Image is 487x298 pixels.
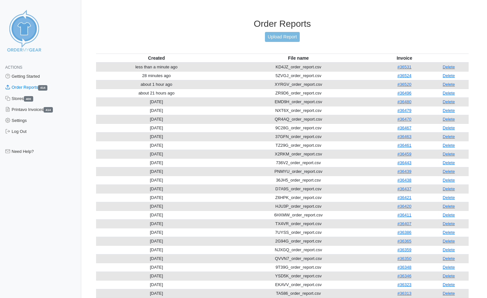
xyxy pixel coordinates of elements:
[217,176,380,184] td: 36JH5_order_report.csv
[397,65,411,69] a: #36531
[96,184,217,193] td: [DATE]
[397,143,411,148] a: #36461
[443,152,455,156] a: Delete
[96,54,217,63] th: Created
[397,125,411,130] a: #36467
[397,152,411,156] a: #36459
[96,245,217,254] td: [DATE]
[217,167,380,176] td: PNMYU_order_report.csv
[217,263,380,272] td: 9T39G_order_report.csv
[217,63,380,72] td: KD4JZ_order_report.csv
[443,108,455,113] a: Delete
[217,54,380,63] th: File name
[443,117,455,122] a: Delete
[217,132,380,141] td: 37GFN_order_report.csv
[44,107,53,113] span: 414
[96,167,217,176] td: [DATE]
[443,204,455,209] a: Delete
[96,254,217,263] td: [DATE]
[443,125,455,130] a: Delete
[96,63,217,72] td: less than a minute ago
[443,265,455,270] a: Delete
[217,254,380,263] td: QVVN7_order_report.csv
[24,96,33,102] span: 400
[443,186,455,191] a: Delete
[96,89,217,97] td: about 21 hours ago
[96,18,469,29] h3: Order Reports
[96,272,217,280] td: [DATE]
[397,195,411,200] a: #36421
[443,134,455,139] a: Delete
[96,106,217,115] td: [DATE]
[443,82,455,87] a: Delete
[96,158,217,167] td: [DATE]
[217,184,380,193] td: D7A9S_order_report.csv
[397,99,411,104] a: #36480
[96,289,217,298] td: [DATE]
[217,193,380,202] td: Z6HPK_order_report.csv
[96,132,217,141] td: [DATE]
[96,237,217,245] td: [DATE]
[217,71,380,80] td: 5ZVGJ_order_report.csv
[443,99,455,104] a: Delete
[397,239,411,243] a: #36365
[96,115,217,124] td: [DATE]
[443,230,455,235] a: Delete
[96,211,217,219] td: [DATE]
[96,124,217,132] td: [DATE]
[443,291,455,296] a: Delete
[96,71,217,80] td: 28 minutes ago
[217,158,380,167] td: 736V2_order_report.csv
[397,291,411,296] a: #36313
[5,65,22,70] span: Actions
[443,169,455,174] a: Delete
[96,176,217,184] td: [DATE]
[443,221,455,226] a: Delete
[397,265,411,270] a: #36348
[443,143,455,148] a: Delete
[217,245,380,254] td: NJXGQ_order_report.csv
[217,97,380,106] td: EMD9H_order_report.csv
[217,228,380,237] td: 7UYSS_order_report.csv
[217,80,380,89] td: XYRGV_order_report.csv
[397,230,411,235] a: #36386
[217,237,380,245] td: 2G94G_order_report.csv
[443,282,455,287] a: Delete
[397,169,411,174] a: #36439
[217,106,380,115] td: NXT6X_order_report.csv
[38,85,47,91] span: 414
[443,178,455,183] a: Delete
[397,73,411,78] a: #36524
[217,89,380,97] td: ZR9D6_order_report.csv
[397,108,411,113] a: #36479
[96,150,217,158] td: [DATE]
[397,186,411,191] a: #36437
[380,54,429,63] th: Invoice
[397,247,411,252] a: #36359
[397,82,411,87] a: #36520
[96,280,217,289] td: [DATE]
[443,239,455,243] a: Delete
[217,141,380,150] td: TZ29G_order_report.csv
[443,160,455,165] a: Delete
[96,202,217,211] td: [DATE]
[217,219,380,228] td: TX4VR_order_report.csv
[443,65,455,69] a: Delete
[443,213,455,217] a: Delete
[397,134,411,139] a: #36463
[443,256,455,261] a: Delete
[443,73,455,78] a: Delete
[96,263,217,272] td: [DATE]
[397,256,411,261] a: #36350
[397,213,411,217] a: #36411
[397,91,411,95] a: #36496
[96,80,217,89] td: about 1 hour ago
[96,141,217,150] td: [DATE]
[217,124,380,132] td: 9C28G_order_report.csv
[96,97,217,106] td: [DATE]
[397,221,411,226] a: #36407
[397,273,411,278] a: #36346
[96,219,217,228] td: [DATE]
[217,115,380,124] td: QR4AQ_order_report.csv
[443,247,455,252] a: Delete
